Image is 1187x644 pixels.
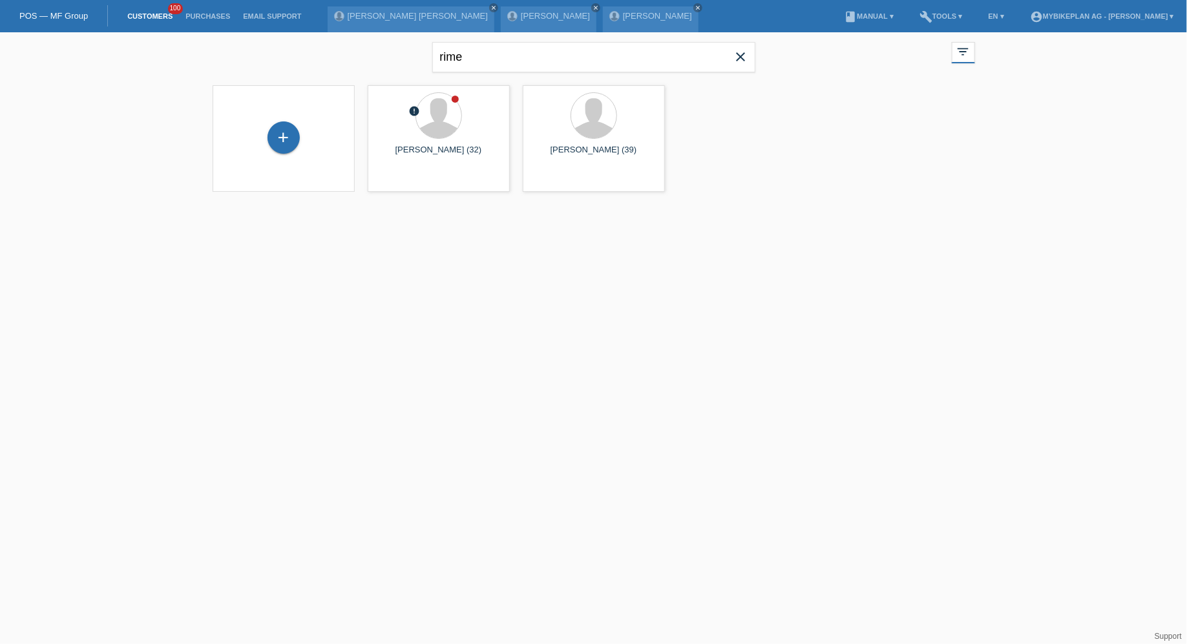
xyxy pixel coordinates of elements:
a: [PERSON_NAME] [PERSON_NAME] [348,11,488,21]
div: unconfirmed, pending [409,105,421,119]
i: book [844,10,857,23]
i: close [733,49,749,65]
a: POS — MF Group [19,11,88,21]
a: close [591,3,600,12]
a: Purchases [179,12,236,20]
i: filter_list [956,45,971,59]
a: close [693,3,702,12]
a: buildTools ▾ [913,12,969,20]
a: [PERSON_NAME] [623,11,692,21]
div: [PERSON_NAME] (32) [378,145,499,165]
i: close [593,5,599,11]
i: build [919,10,932,23]
div: Add customer [268,127,299,149]
i: error [409,105,421,117]
i: close [490,5,497,11]
a: close [489,3,498,12]
input: Search... [432,42,755,72]
a: Email Support [236,12,308,20]
a: EN ▾ [982,12,1011,20]
a: account_circleMybikeplan AG - [PERSON_NAME] ▾ [1024,12,1181,20]
span: 100 [168,3,184,14]
a: Customers [121,12,179,20]
div: [PERSON_NAME] (39) [533,145,655,165]
a: bookManual ▾ [837,12,900,20]
a: [PERSON_NAME] [521,11,590,21]
i: close [695,5,701,11]
i: account_circle [1030,10,1043,23]
a: Support [1155,632,1182,641]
